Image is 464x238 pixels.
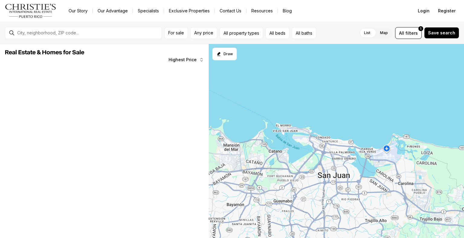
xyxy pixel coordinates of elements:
[194,30,213,35] span: Any price
[164,27,188,39] button: For sale
[164,7,214,15] a: Exclusive Properties
[375,27,393,38] label: Map
[190,27,217,39] button: Any price
[5,49,84,56] span: Real Estate & Homes for Sale
[5,4,56,18] img: logo
[428,30,455,35] span: Save search
[438,8,456,13] span: Register
[414,5,433,17] button: Login
[399,30,404,36] span: All
[292,27,316,39] button: All baths
[420,26,421,31] span: 1
[133,7,164,15] a: Specialists
[215,7,246,15] button: Contact Us
[165,54,208,66] button: Highest Price
[278,7,297,15] a: Blog
[424,27,459,39] button: Save search
[212,48,237,60] button: Start drawing
[434,5,459,17] button: Register
[64,7,92,15] a: Our Story
[405,30,418,36] span: filters
[418,8,430,13] span: Login
[246,7,278,15] a: Resources
[169,57,197,62] span: Highest Price
[168,30,184,35] span: For sale
[220,27,263,39] button: All property types
[93,7,133,15] a: Our Advantage
[359,27,375,38] label: List
[395,27,422,39] button: Allfilters1
[266,27,289,39] button: All beds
